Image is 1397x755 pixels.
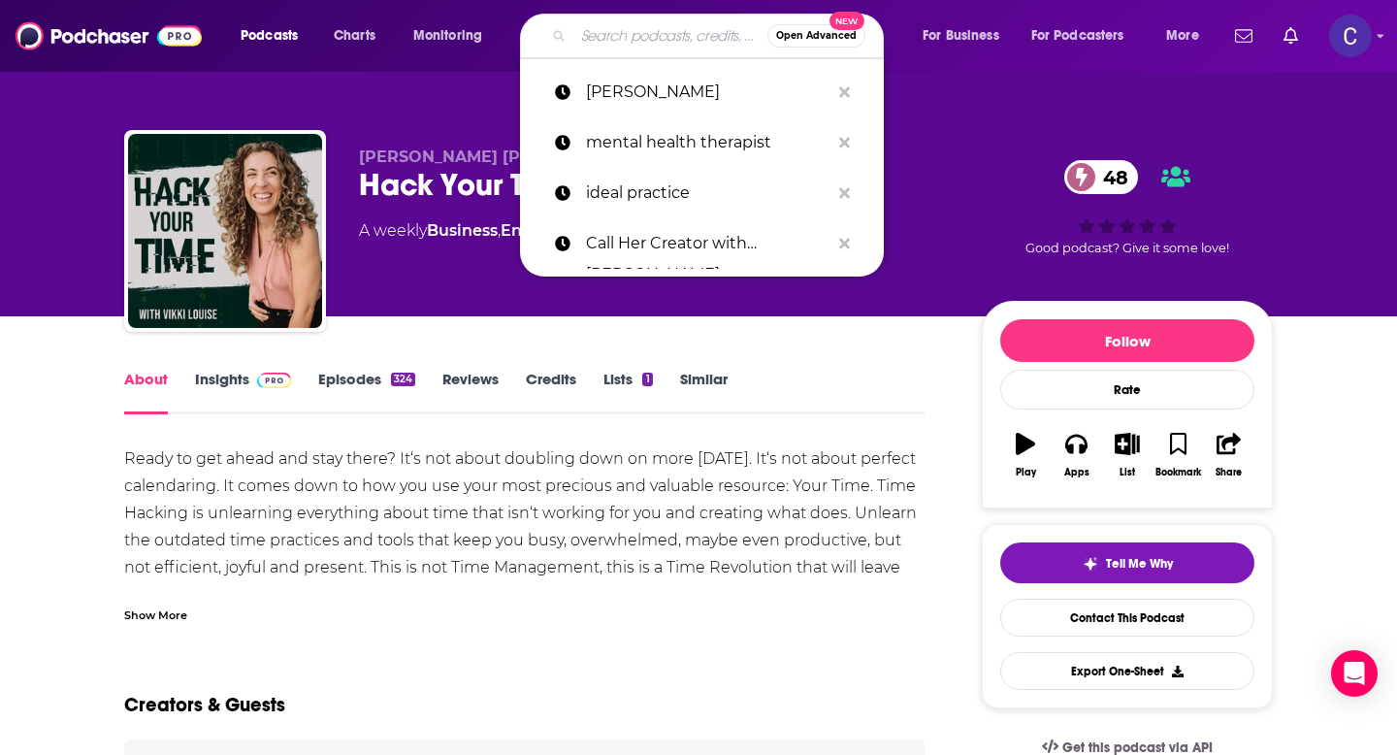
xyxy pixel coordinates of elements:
p: mental health therapist [586,117,829,168]
span: Podcasts [241,22,298,49]
a: Entrepreneur [501,221,610,240]
button: Open AdvancedNew [767,24,865,48]
div: List [1120,467,1135,478]
button: Apps [1051,420,1101,490]
img: tell me why sparkle [1083,556,1098,572]
a: Contact This Podcast [1000,599,1254,637]
div: Ready to get ahead and stay there? It‘s not about doubling down on more [DATE]. It‘s not about pe... [124,445,925,636]
button: open menu [227,20,323,51]
div: Open Intercom Messenger [1331,650,1378,697]
span: , [498,221,501,240]
span: Open Advanced [776,31,857,41]
a: 48 [1064,160,1138,194]
span: [PERSON_NAME] [PERSON_NAME] [359,148,641,166]
div: A weekly podcast [359,219,785,243]
button: tell me why sparkleTell Me Why [1000,542,1254,583]
div: Play [1016,467,1036,478]
button: Play [1000,420,1051,490]
img: Podchaser Pro [257,373,291,388]
a: Show notifications dropdown [1276,19,1306,52]
button: open menu [1019,20,1153,51]
a: Call Her Creator with [PERSON_NAME] [520,218,884,269]
div: Share [1216,467,1242,478]
button: List [1102,420,1153,490]
button: Share [1204,420,1254,490]
img: Podchaser - Follow, Share and Rate Podcasts [16,17,202,54]
span: Tell Me Why [1106,556,1173,572]
a: Charts [321,20,387,51]
span: New [829,12,864,30]
a: InsightsPodchaser Pro [195,370,291,414]
span: Good podcast? Give it some love! [1025,241,1229,255]
a: [PERSON_NAME] [520,67,884,117]
span: Logged in as publicityxxtina [1329,15,1372,57]
input: Search podcasts, credits, & more... [573,20,767,51]
a: Business [427,221,498,240]
span: Monitoring [413,22,482,49]
a: ideal practice [520,168,884,218]
p: Call Her Creator with Katelyn Rhoades [586,218,829,269]
div: Bookmark [1155,467,1201,478]
a: Reviews [442,370,499,414]
p: ideal practice [586,168,829,218]
div: 48Good podcast? Give it some love! [982,148,1273,268]
a: mental health therapist [520,117,884,168]
div: 324 [391,373,415,386]
div: Rate [1000,370,1254,410]
a: Episodes324 [318,370,415,414]
div: Apps [1064,467,1089,478]
button: open menu [909,20,1023,51]
button: open menu [400,20,507,51]
span: For Podcasters [1031,22,1124,49]
span: For Business [923,22,999,49]
span: More [1166,22,1199,49]
button: Follow [1000,319,1254,362]
span: Charts [334,22,375,49]
button: open menu [1153,20,1223,51]
img: User Profile [1329,15,1372,57]
span: 48 [1084,160,1138,194]
button: Show profile menu [1329,15,1372,57]
button: Bookmark [1153,420,1203,490]
a: Similar [680,370,728,414]
p: becca luna [586,67,829,117]
a: Show notifications dropdown [1227,19,1260,52]
a: Lists1 [603,370,652,414]
a: Credits [526,370,576,414]
div: Search podcasts, credits, & more... [538,14,902,58]
img: Hack Your Time [128,134,322,328]
h2: Creators & Guests [124,693,285,717]
button: Export One-Sheet [1000,652,1254,690]
a: About [124,370,168,414]
div: 1 [642,373,652,386]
